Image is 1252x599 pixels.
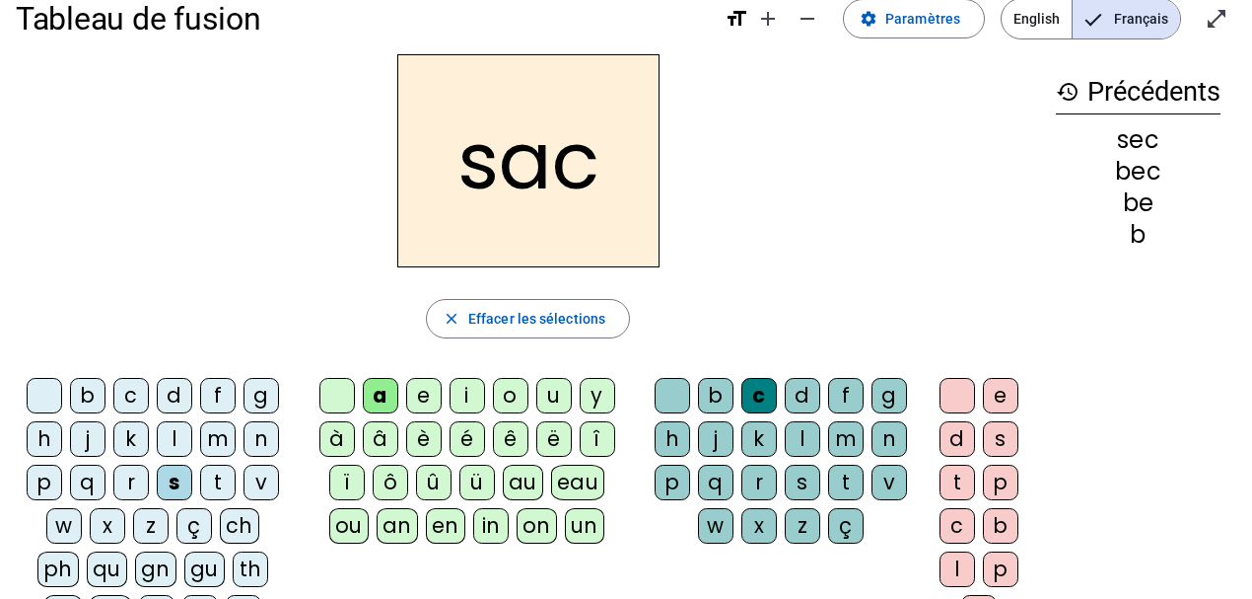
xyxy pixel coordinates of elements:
[939,421,975,457] div: d
[796,7,819,31] mat-icon: remove
[983,421,1018,457] div: s
[113,465,149,500] div: r
[397,54,660,267] h2: sac
[319,421,355,457] div: à
[885,7,960,31] span: Paramètres
[741,508,777,544] div: x
[406,421,442,457] div: è
[473,508,509,544] div: in
[377,508,418,544] div: an
[983,508,1018,544] div: b
[220,508,259,544] div: ch
[200,465,236,500] div: t
[329,465,365,500] div: ï
[416,465,452,500] div: û
[157,378,192,413] div: d
[87,552,127,587] div: qu
[871,378,907,413] div: g
[503,465,543,500] div: au
[871,465,907,500] div: v
[698,378,733,413] div: b
[450,378,485,413] div: i
[243,465,279,500] div: v
[133,508,169,544] div: z
[70,421,105,457] div: j
[580,421,615,457] div: î
[468,307,605,331] span: Effacer les sélections
[70,378,105,413] div: b
[741,378,777,413] div: c
[329,508,369,544] div: ou
[27,421,62,457] div: h
[983,378,1018,413] div: e
[113,421,149,457] div: k
[1056,223,1220,247] div: b
[200,378,236,413] div: f
[939,465,975,500] div: t
[157,421,192,457] div: l
[373,465,408,500] div: ô
[655,465,690,500] div: p
[698,421,733,457] div: j
[698,508,733,544] div: w
[939,552,975,587] div: l
[551,465,605,500] div: eau
[698,465,733,500] div: q
[70,465,105,500] div: q
[983,552,1018,587] div: p
[157,465,192,500] div: s
[459,465,495,500] div: ü
[1056,191,1220,215] div: be
[1056,160,1220,184] div: bec
[37,552,79,587] div: ph
[756,7,780,31] mat-icon: add
[828,378,864,413] div: f
[741,465,777,500] div: r
[828,421,864,457] div: m
[741,421,777,457] div: k
[655,421,690,457] div: h
[46,508,82,544] div: w
[536,378,572,413] div: u
[493,378,528,413] div: o
[233,552,268,587] div: th
[785,465,820,500] div: s
[565,508,604,544] div: un
[90,508,125,544] div: x
[493,421,528,457] div: ê
[426,508,465,544] div: en
[443,310,460,328] mat-icon: close
[785,378,820,413] div: d
[785,421,820,457] div: l
[363,378,398,413] div: a
[871,421,907,457] div: n
[1056,128,1220,152] div: sec
[1205,7,1228,31] mat-icon: open_in_full
[536,421,572,457] div: ë
[450,421,485,457] div: é
[983,465,1018,500] div: p
[1056,70,1220,114] h3: Précédents
[243,378,279,413] div: g
[725,7,748,31] mat-icon: format_size
[135,552,176,587] div: gn
[363,421,398,457] div: â
[176,508,212,544] div: ç
[580,378,615,413] div: y
[184,552,225,587] div: gu
[426,299,630,338] button: Effacer les sélections
[200,421,236,457] div: m
[517,508,557,544] div: on
[27,465,62,500] div: p
[939,508,975,544] div: c
[785,508,820,544] div: z
[828,508,864,544] div: ç
[1056,80,1079,104] mat-icon: history
[406,378,442,413] div: e
[828,465,864,500] div: t
[113,378,149,413] div: c
[243,421,279,457] div: n
[860,10,877,28] mat-icon: settings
